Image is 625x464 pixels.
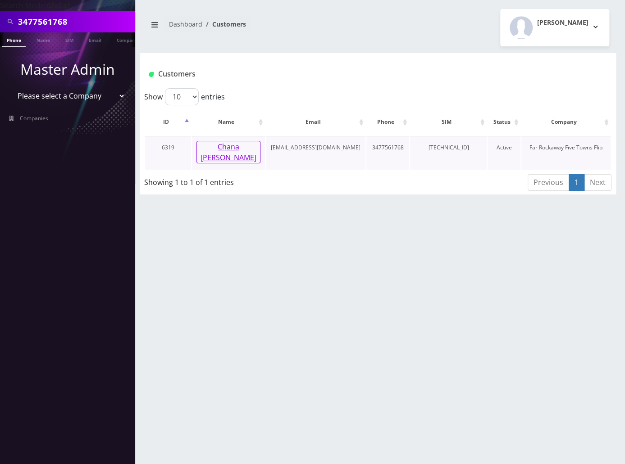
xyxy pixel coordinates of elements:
td: Far Rockaway Five Towns Flip [521,136,611,170]
th: Company: activate to sort column ascending [521,109,611,135]
td: 6319 [145,136,191,170]
a: Dashboard [169,20,202,28]
li: Customers [202,19,246,29]
a: Company [112,32,142,46]
td: Active [488,136,520,170]
td: [EMAIL_ADDRESS][DOMAIN_NAME] [266,136,365,170]
th: SIM: activate to sort column ascending [410,109,487,135]
td: 3477561768 [366,136,410,170]
a: SIM [61,32,78,46]
th: Name: activate to sort column ascending [192,109,265,135]
td: [TECHNICAL_ID] [410,136,487,170]
div: Showing 1 to 1 of 1 entries [144,173,332,188]
select: Showentries [165,88,199,105]
h2: [PERSON_NAME] [537,19,589,27]
button: [PERSON_NAME] [500,9,609,46]
input: Search All Companies [18,13,133,30]
span: Companies [20,114,48,122]
strong: Global [46,0,70,10]
a: Next [584,174,611,191]
a: Previous [528,174,569,191]
th: Phone: activate to sort column ascending [366,109,410,135]
a: 1 [569,174,584,191]
th: Status: activate to sort column ascending [488,109,520,135]
button: Chana [PERSON_NAME] [196,141,260,163]
a: Phone [2,32,26,47]
a: Email [84,32,106,46]
nav: breadcrumb [146,15,371,41]
th: ID: activate to sort column descending [145,109,191,135]
th: Email: activate to sort column ascending [266,109,365,135]
a: Name [32,32,55,46]
label: Show entries [144,88,225,105]
h1: Customers [149,70,528,78]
